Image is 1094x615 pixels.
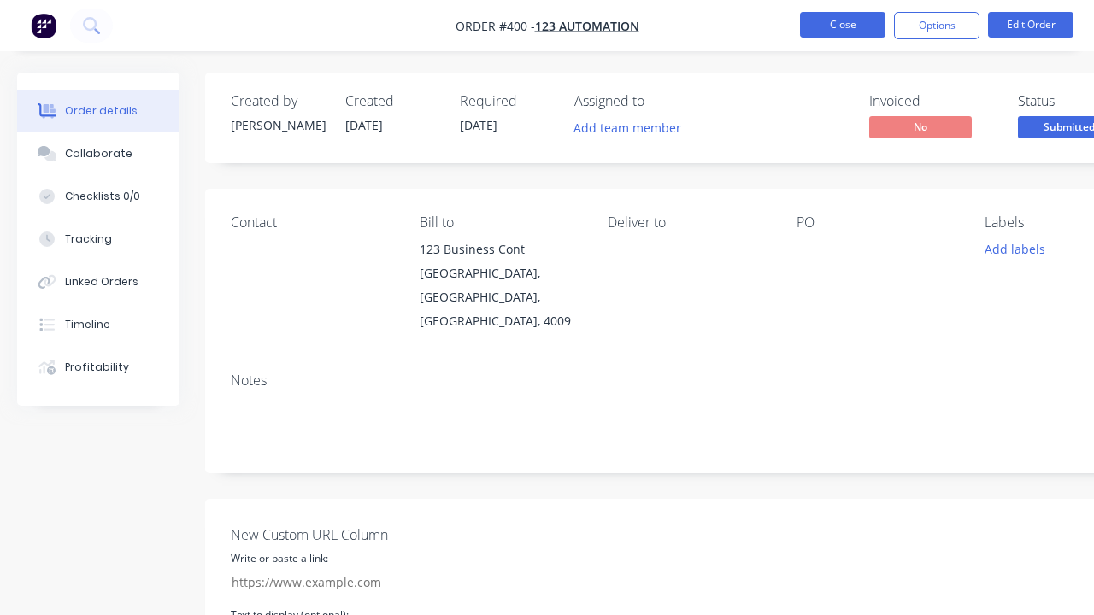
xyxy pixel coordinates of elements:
[17,132,179,175] button: Collaborate
[17,261,179,303] button: Linked Orders
[988,12,1073,38] button: Edit Order
[565,116,691,139] button: Add team member
[800,12,885,38] button: Close
[869,93,997,109] div: Invoiced
[17,346,179,389] button: Profitability
[420,214,581,231] div: Bill to
[420,237,581,261] div: 123 Business Cont
[535,18,639,34] a: 123 Automation
[574,116,691,139] button: Add team member
[231,93,325,109] div: Created by
[17,175,179,218] button: Checklists 0/0
[65,274,138,290] div: Linked Orders
[231,524,444,545] label: New Custom URL Column
[894,12,979,39] button: Options
[65,360,129,375] div: Profitability
[869,116,972,138] span: No
[456,18,535,34] span: Order #400 -
[608,214,769,231] div: Deliver to
[460,117,497,133] span: [DATE]
[231,116,325,134] div: [PERSON_NAME]
[231,551,328,566] label: Write or paste a link:
[65,231,112,247] div: Tracking
[17,90,179,132] button: Order details
[345,117,383,133] span: [DATE]
[17,218,179,261] button: Tracking
[65,146,132,161] div: Collaborate
[420,237,581,333] div: 123 Business Cont[GEOGRAPHIC_DATA], [GEOGRAPHIC_DATA], [GEOGRAPHIC_DATA], 4009
[65,103,138,119] div: Order details
[65,317,110,332] div: Timeline
[574,93,745,109] div: Assigned to
[222,569,426,594] input: https://www.example.com
[65,189,140,204] div: Checklists 0/0
[345,93,439,109] div: Created
[31,13,56,38] img: Factory
[17,303,179,346] button: Timeline
[460,93,554,109] div: Required
[231,214,392,231] div: Contact
[975,237,1054,261] button: Add labels
[797,214,958,231] div: PO
[420,261,581,333] div: [GEOGRAPHIC_DATA], [GEOGRAPHIC_DATA], [GEOGRAPHIC_DATA], 4009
